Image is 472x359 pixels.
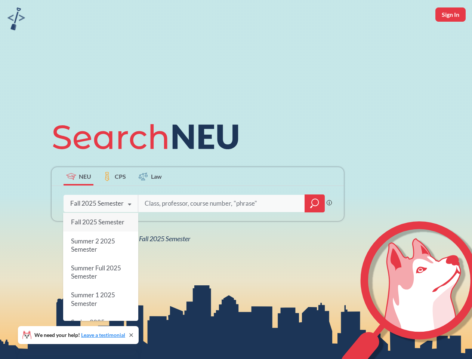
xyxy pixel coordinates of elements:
span: Spring 2025 Semester [71,318,105,334]
span: Law [151,172,162,181]
span: NEU Fall 2025 Semester [125,234,190,243]
span: Summer 1 2025 Semester [71,291,115,307]
img: sandbox logo [7,7,25,30]
a: Leave a testimonial [81,332,125,338]
span: CPS [115,172,126,181]
input: Class, professor, course number, "phrase" [144,196,299,211]
button: Sign In [435,7,466,22]
div: Fall 2025 Semester [70,199,124,208]
div: magnifying glass [305,194,325,212]
span: Summer Full 2025 Semester [71,264,121,280]
a: sandbox logo [7,7,25,33]
svg: magnifying glass [310,198,319,209]
span: Fall 2025 Semester [71,218,124,226]
span: Summer 2 2025 Semester [71,237,115,253]
span: We need your help! [34,332,125,338]
span: NEU [79,172,91,181]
